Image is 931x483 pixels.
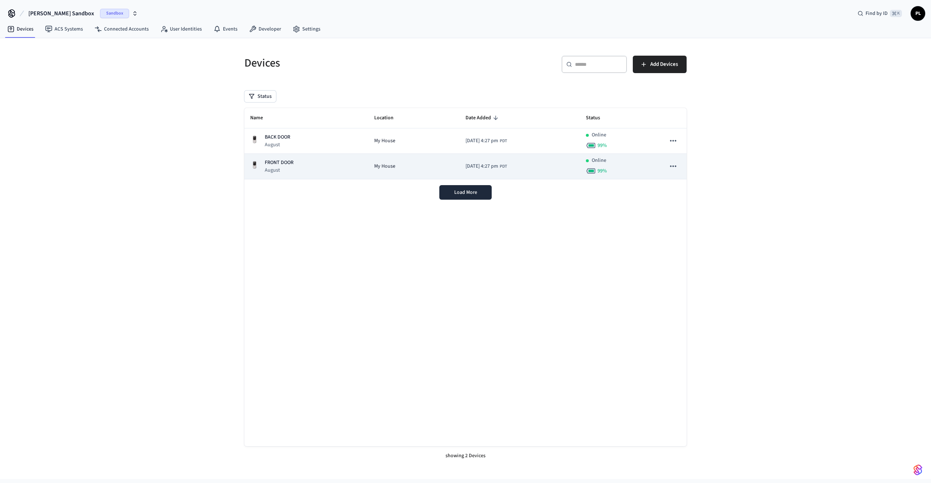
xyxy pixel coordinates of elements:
[155,23,208,36] a: User Identities
[89,23,155,36] a: Connected Accounts
[650,60,678,69] span: Add Devices
[852,7,908,20] div: Find by ID⌘ K
[250,161,259,169] img: Yale Assure Touchscreen Wifi Smart Lock, Satin Nickel, Front
[374,137,395,145] span: My House
[244,108,687,179] table: sticky table
[265,133,290,141] p: BACK DOOR
[465,163,498,170] span: [DATE] 4:27 pm
[911,7,924,20] span: PL
[287,23,326,36] a: Settings
[244,91,276,102] button: Status
[439,185,492,200] button: Load More
[592,131,606,139] p: Online
[244,56,461,71] h5: Devices
[465,163,507,170] div: America/Los_Angeles
[465,137,507,145] div: America/Los_Angeles
[592,157,606,164] p: Online
[586,112,610,124] span: Status
[454,189,477,196] span: Load More
[500,163,507,170] span: PDT
[28,9,94,18] span: [PERSON_NAME] Sandbox
[465,112,500,124] span: Date Added
[265,141,290,148] p: August
[265,167,293,174] p: August
[598,167,607,175] span: 99 %
[911,6,925,21] button: PL
[1,23,39,36] a: Devices
[500,138,507,144] span: PDT
[244,446,687,466] div: showing 2 Devices
[39,23,89,36] a: ACS Systems
[265,159,293,167] p: FRONT DOOR
[100,9,129,18] span: Sandbox
[598,142,607,149] span: 99 %
[465,137,498,145] span: [DATE] 4:27 pm
[374,112,403,124] span: Location
[208,23,243,36] a: Events
[243,23,287,36] a: Developer
[890,10,902,17] span: ⌘ K
[374,163,395,170] span: My House
[866,10,888,17] span: Find by ID
[250,112,272,124] span: Name
[250,135,259,144] img: Yale Assure Touchscreen Wifi Smart Lock, Satin Nickel, Front
[633,56,687,73] button: Add Devices
[914,464,922,476] img: SeamLogoGradient.69752ec5.svg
